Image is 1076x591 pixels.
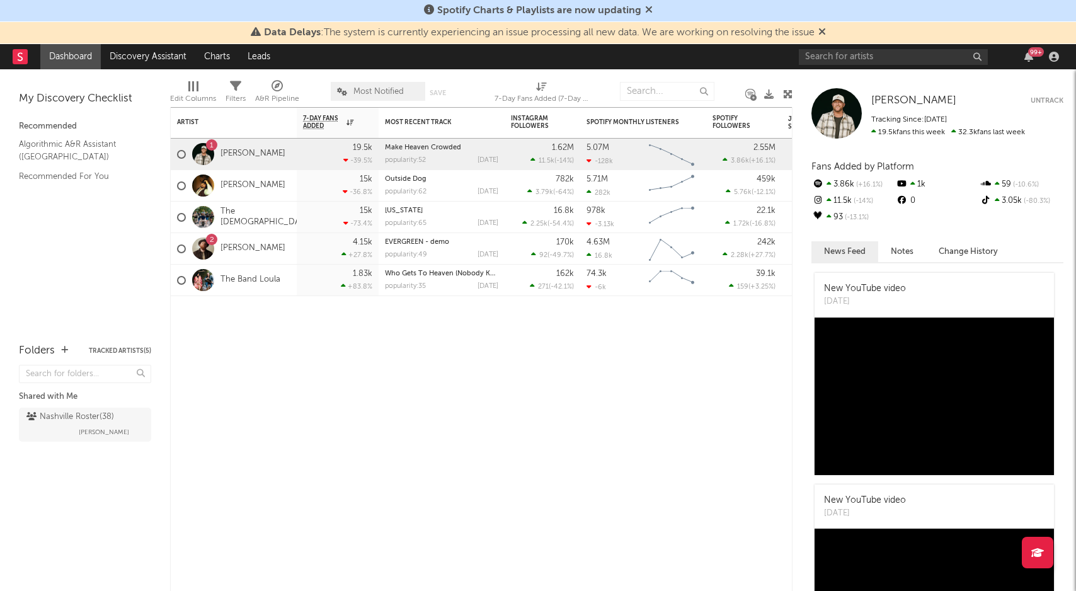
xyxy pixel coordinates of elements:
[824,282,906,295] div: New YouTube video
[556,158,572,164] span: -14 %
[478,188,498,195] div: [DATE]
[1022,198,1050,205] span: -80.3 %
[878,241,926,262] button: Notes
[788,273,838,288] div: 66.3
[341,282,372,290] div: +83.8 %
[587,175,608,183] div: 5.71M
[980,193,1063,209] div: 3.05k
[385,251,427,258] div: popularity: 49
[385,144,498,151] div: Make Heaven Crowded
[353,144,372,152] div: 19.5k
[555,189,572,196] span: -64 %
[19,365,151,383] input: Search for folders...
[353,88,404,96] span: Most Notified
[511,115,555,130] div: Instagram Followers
[535,189,553,196] span: 3.79k
[811,176,895,193] div: 3.86k
[226,76,246,112] div: Filters
[220,275,280,285] a: The Band Loula
[726,188,776,196] div: ( )
[757,207,776,215] div: 22.1k
[360,175,372,183] div: 15k
[353,270,372,278] div: 1.83k
[587,118,681,126] div: Spotify Monthly Listeners
[385,157,426,164] div: popularity: 52
[343,188,372,196] div: -36.8 %
[895,193,979,209] div: 0
[554,207,574,215] div: 16.8k
[303,115,343,130] span: 7-Day Fans Added
[556,238,574,246] div: 170k
[871,129,945,136] span: 19.5k fans this week
[360,207,372,215] div: 15k
[26,410,114,425] div: Nashville Roster ( 38 )
[430,89,446,96] button: Save
[645,6,653,16] span: Dismiss
[733,221,750,227] span: 1.72k
[530,156,574,164] div: ( )
[843,214,869,221] span: -13.1 %
[385,118,479,126] div: Most Recent Track
[495,91,589,106] div: 7-Day Fans Added (7-Day Fans Added)
[343,156,372,164] div: -39.5 %
[478,157,498,164] div: [DATE]
[478,220,498,227] div: [DATE]
[750,252,774,259] span: +27.7 %
[788,241,838,256] div: 75.7
[19,137,139,163] a: Algorithmic A&R Assistant ([GEOGRAPHIC_DATA])
[731,252,748,259] span: 2.28k
[723,251,776,259] div: ( )
[495,76,589,112] div: 7-Day Fans Added (7-Day Fans Added)
[799,49,988,65] input: Search for artists
[385,283,426,290] div: popularity: 35
[643,265,700,296] svg: Chart title
[79,425,129,440] span: [PERSON_NAME]
[926,241,1010,262] button: Change History
[385,188,426,195] div: popularity: 62
[19,389,151,405] div: Shared with Me
[811,241,878,262] button: News Feed
[587,144,609,152] div: 5.07M
[752,221,774,227] span: -16.8 %
[643,202,700,233] svg: Chart title
[177,118,272,126] div: Artist
[750,284,774,290] span: +3.25 %
[811,209,895,226] div: 93
[824,295,906,308] div: [DATE]
[756,270,776,278] div: 39.1k
[854,181,883,188] span: +16.1 %
[788,210,838,225] div: 91.8
[89,348,151,354] button: Tracked Artists(5)
[341,251,372,259] div: +27.8 %
[753,144,776,152] div: 2.55M
[1028,47,1044,57] div: 99 +
[220,180,285,191] a: [PERSON_NAME]
[255,76,299,112] div: A&R Pipeline
[788,178,838,193] div: 79.1
[385,144,461,151] a: Make Heaven Crowded
[818,28,826,38] span: Dismiss
[788,147,838,162] div: 42.9
[643,170,700,202] svg: Chart title
[587,270,607,278] div: 74.3k
[731,158,749,164] span: 3.86k
[220,207,312,228] a: The [DEMOGRAPHIC_DATA]
[437,6,641,16] span: Spotify Charts & Playlists are now updating
[255,91,299,106] div: A&R Pipeline
[385,207,423,214] a: [US_STATE]
[538,284,549,290] span: 271
[195,44,239,69] a: Charts
[170,76,216,112] div: Edit Columns
[385,176,426,183] a: Outside Dog
[643,233,700,265] svg: Chart title
[101,44,195,69] a: Discovery Assistant
[587,157,613,165] div: -128k
[620,82,714,101] input: Search...
[737,284,748,290] span: 159
[587,207,605,215] div: 978k
[40,44,101,69] a: Dashboard
[530,221,547,227] span: 2.25k
[385,207,498,214] div: Tennessee
[531,251,574,259] div: ( )
[478,283,498,290] div: [DATE]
